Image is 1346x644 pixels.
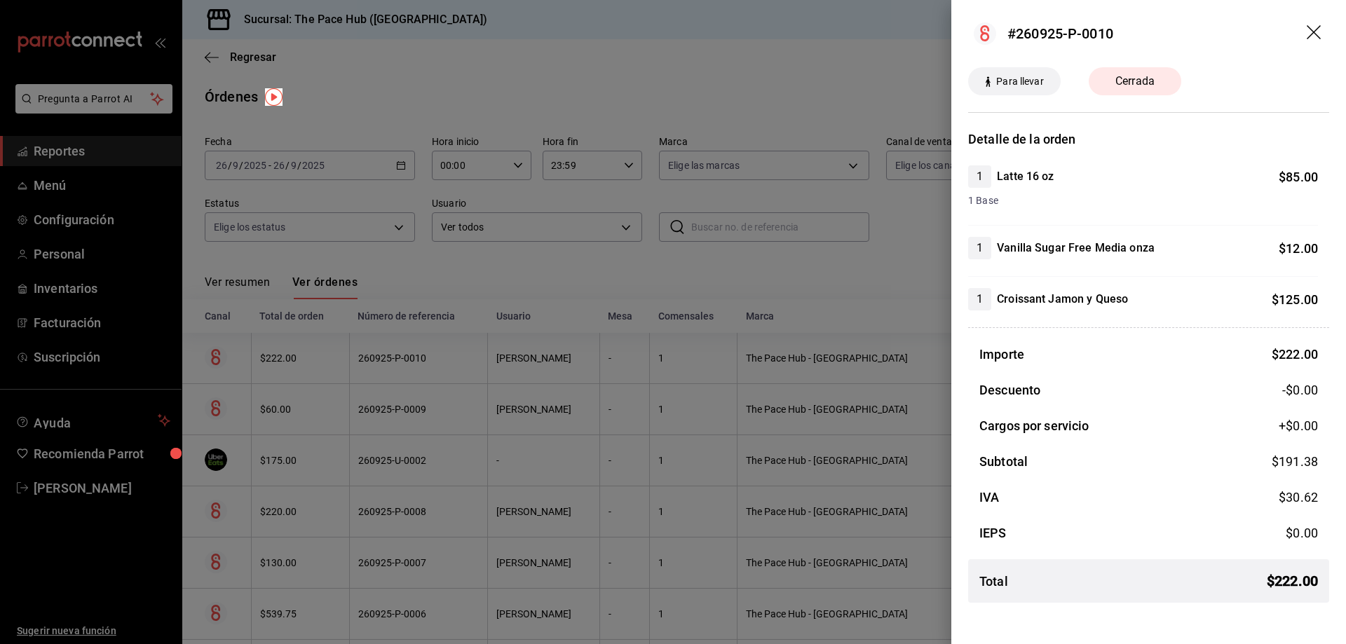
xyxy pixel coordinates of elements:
h3: Cargos por servicio [979,416,1089,435]
span: $ 125.00 [1272,292,1318,307]
h3: Subtotal [979,452,1028,471]
span: +$ 0.00 [1279,416,1318,435]
span: $ 222.00 [1272,347,1318,362]
span: 1 [968,168,991,185]
span: 1 [968,240,991,256]
h3: Importe [979,345,1024,364]
h4: Croissant Jamon y Queso [997,291,1128,308]
h3: Descuento [979,381,1040,399]
span: Cerrada [1107,73,1163,90]
div: #260925-P-0010 [1007,23,1113,44]
h3: Detalle de la orden [968,130,1329,149]
span: $ 191.38 [1272,454,1318,469]
span: 1 [968,291,991,308]
span: $ 222.00 [1267,570,1318,591]
span: $ 30.62 [1279,490,1318,505]
h3: IVA [979,488,999,507]
span: 1 Base [968,193,1318,208]
span: -$0.00 [1282,381,1318,399]
span: $ 0.00 [1286,526,1318,540]
h4: Latte 16 oz [997,168,1054,185]
h3: IEPS [979,523,1007,542]
span: Para llevar [991,74,1049,89]
span: $ 85.00 [1279,170,1318,184]
span: $ 12.00 [1279,241,1318,256]
button: drag [1307,25,1324,42]
img: Tooltip marker [265,88,283,106]
h3: Total [979,572,1008,591]
h4: Vanilla Sugar Free Media onza [997,240,1155,256]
